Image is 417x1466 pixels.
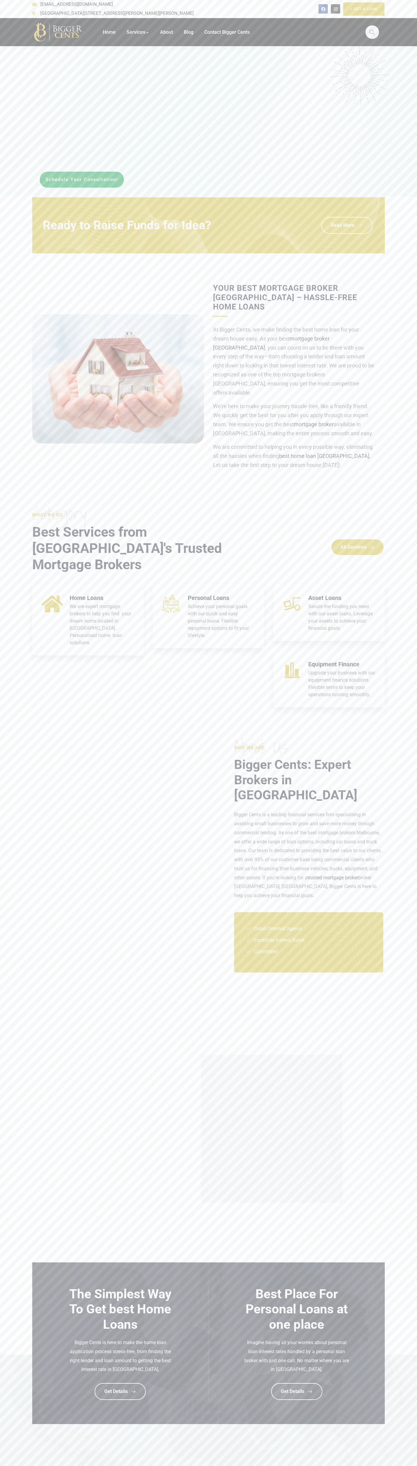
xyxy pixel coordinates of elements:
[184,18,193,46] a: Blog
[234,737,383,755] span: About us
[95,1383,146,1400] a: Get Details
[69,1287,171,1332] span: The Simplest Way To Get best Home Loans
[103,29,116,35] span: Home
[281,1388,304,1394] span: Get Details
[32,504,273,522] span: Category
[234,803,383,900] div: Bigger Cents is a leading financial services firm specialising in assisting small businesses to g...
[234,757,357,802] span: Bigger Cents: Expert Brokers in [GEOGRAPHIC_DATA]
[45,177,118,182] span: Schedule Your Consultation!
[160,29,173,35] span: About
[307,875,358,881] a: trusted mortgage broker
[213,335,330,351] a: mortgage broker [GEOGRAPHIC_DATA]
[213,325,374,397] p: At Bigger Cents, we make finding the best home loan for your dream house easy. As your best , you...
[43,219,211,231] h2: Ready to Raise Funds for Idea?
[213,284,357,311] span: Your Best Mortgage Broker [GEOGRAPHIC_DATA] – Hassle-Free Home Loans
[321,217,373,234] a: Read More
[331,539,384,555] a: All Services
[103,18,116,46] a: Home
[294,421,334,427] a: mortgage broker
[204,18,250,46] a: Contact Bigger Cents
[234,745,265,750] span: Who we are
[127,18,149,46] a: Services
[127,29,145,35] span: Services
[32,314,204,443] img: Mortgage Broker in Melbourne
[104,1388,128,1394] span: Get Details
[184,29,193,35] span: Blog
[40,172,124,188] a: Schedule Your Consultation!
[252,924,302,933] span: Detail Oriented Agency
[213,443,374,469] p: We are committed to helping you in every possible way, eliminating all the hassles when finding ....
[343,2,384,16] a: + Get A Loan
[32,524,222,573] span: Best Services from [GEOGRAPHIC_DATA]'s Trusted Mortgage Brokers
[213,402,374,438] p: We’re here to make your journey hassle-free, like a friendly friend. We quickly get the best for ...
[66,1332,174,1374] div: Bigger Cents is here to make the home loan application process stress-free, from finding the righ...
[350,6,377,12] span: + Get A Loan
[243,1332,351,1374] div: Imagine having all your worries about personal loan interest rates handled by a personal loan bro...
[160,18,173,46] a: About
[271,1383,322,1400] a: Get Details
[39,9,194,18] span: [GEOGRAPHIC_DATA][STREET_ADDRESS][PERSON_NAME][PERSON_NAME]
[204,29,250,35] span: Contact Bigger Cents
[252,936,305,945] span: Incredible Interest Rates
[32,512,63,518] span: What we do
[279,453,369,459] a: best home loan [GEOGRAPHIC_DATA]
[32,21,85,43] img: Home
[252,947,277,956] span: Committed
[246,1287,348,1332] span: Best Place For Personal Loans at one place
